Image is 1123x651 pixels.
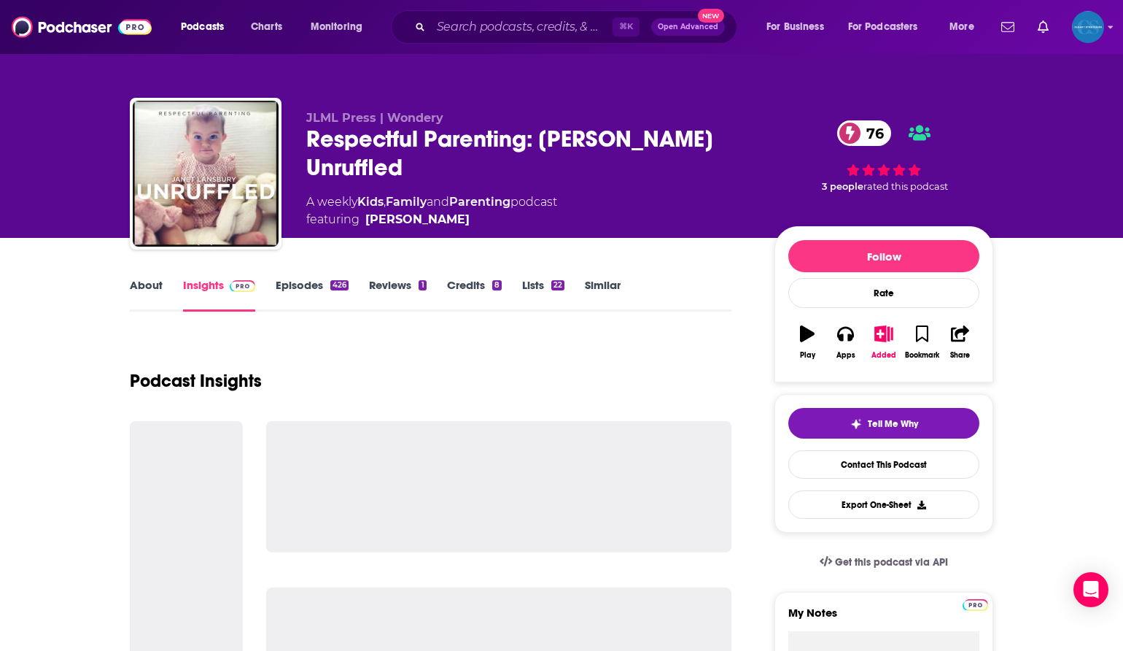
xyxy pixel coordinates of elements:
[852,120,891,146] span: 76
[306,193,557,228] div: A weekly podcast
[868,418,918,430] span: Tell Me Why
[427,195,449,209] span: and
[1072,11,1104,43] button: Show profile menu
[551,280,564,290] div: 22
[963,599,988,611] img: Podchaser Pro
[306,111,443,125] span: JLML Press | Wondery
[449,195,510,209] a: Parenting
[405,10,751,44] div: Search podcasts, credits, & more...
[939,15,992,39] button: open menu
[492,280,502,290] div: 8
[950,351,970,360] div: Share
[822,181,863,192] span: 3 people
[658,23,718,31] span: Open Advanced
[863,181,948,192] span: rated this podcast
[995,15,1020,39] a: Show notifications dropdown
[447,278,502,312] a: Credits8
[230,280,255,292] img: Podchaser Pro
[949,17,974,37] span: More
[300,15,381,39] button: open menu
[774,111,993,202] div: 76 3 peoplerated this podcast
[788,278,979,308] div: Rate
[1072,11,1104,43] span: Logged in as ClearyStrategies
[837,120,891,146] a: 76
[941,316,979,369] button: Share
[171,15,243,39] button: open menu
[330,280,349,290] div: 426
[788,450,979,479] a: Contact This Podcast
[130,278,163,312] a: About
[306,211,557,228] span: featuring
[1073,572,1108,607] div: Open Intercom Messenger
[431,15,613,39] input: Search podcasts, credits, & more...
[766,17,824,37] span: For Business
[365,211,470,228] a: Janet Lansbury
[788,316,826,369] button: Play
[808,544,960,580] a: Get this podcast via API
[963,597,988,611] a: Pro website
[850,418,862,430] img: tell me why sparkle
[251,17,282,37] span: Charts
[369,278,426,312] a: Reviews1
[130,370,262,392] h1: Podcast Insights
[276,278,349,312] a: Episodes426
[756,15,842,39] button: open menu
[903,316,941,369] button: Bookmark
[800,351,815,360] div: Play
[384,195,386,209] span: ,
[826,316,864,369] button: Apps
[1032,15,1054,39] a: Show notifications dropdown
[788,490,979,519] button: Export One-Sheet
[133,101,279,247] img: Respectful Parenting: Janet Lansbury Unruffled
[865,316,903,369] button: Added
[357,195,384,209] a: Kids
[905,351,939,360] div: Bookmark
[788,408,979,439] button: tell me why sparkleTell Me Why
[522,278,564,312] a: Lists22
[613,18,640,36] span: ⌘ K
[181,17,224,37] span: Podcasts
[836,351,855,360] div: Apps
[835,556,948,569] span: Get this podcast via API
[12,13,152,41] img: Podchaser - Follow, Share and Rate Podcasts
[871,351,896,360] div: Added
[788,240,979,272] button: Follow
[311,17,362,37] span: Monitoring
[651,18,725,36] button: Open AdvancedNew
[183,278,255,312] a: InsightsPodchaser Pro
[788,606,979,631] label: My Notes
[386,195,427,209] a: Family
[419,280,426,290] div: 1
[1072,11,1104,43] img: User Profile
[698,9,724,23] span: New
[839,15,939,39] button: open menu
[585,278,621,312] a: Similar
[848,17,918,37] span: For Podcasters
[241,15,291,39] a: Charts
